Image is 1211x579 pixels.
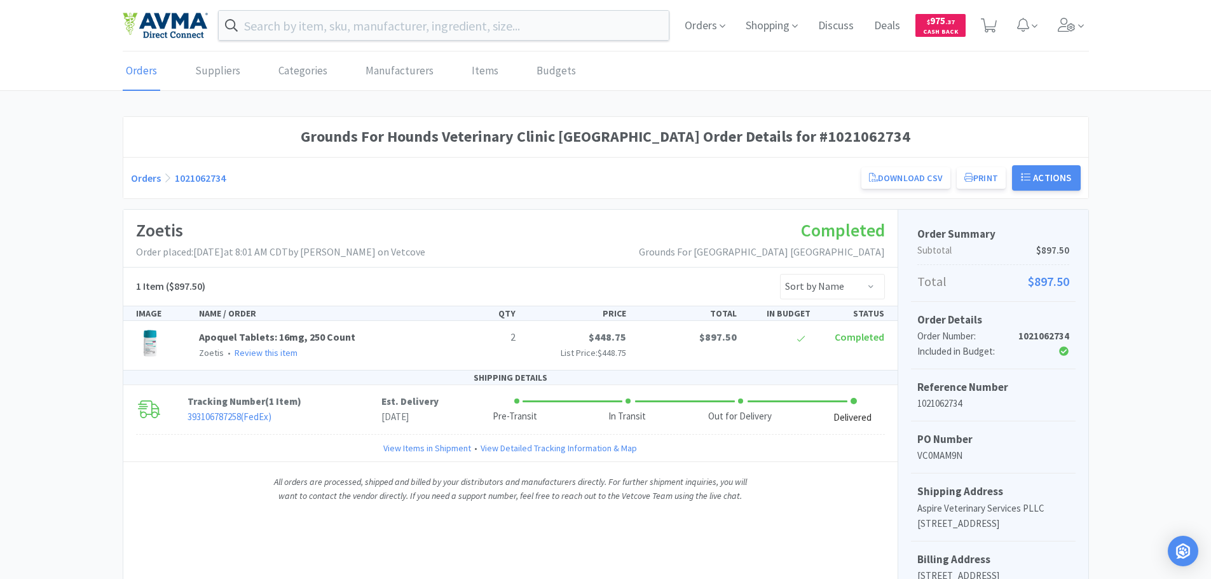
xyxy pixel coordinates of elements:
a: Deals [869,20,905,32]
h5: Order Details [917,311,1069,329]
p: [DATE] [381,409,439,425]
a: Budgets [533,52,579,91]
a: View Detailed Tracking Information & Map [481,441,637,455]
button: Print [957,167,1006,189]
span: . 37 [945,18,955,26]
button: Actions [1012,165,1081,191]
p: Tracking Number ( ) [188,394,381,409]
div: NAME / ORDER [194,306,447,320]
a: Manufacturers [362,52,437,91]
span: $448.75 [598,347,626,358]
div: SHIPPING DETAILS [123,371,898,385]
a: Review this item [235,347,298,358]
div: Pre-Transit [493,409,537,424]
p: Est. Delivery [381,394,439,409]
p: Order placed: [DATE] at 8:01 AM CDT by [PERSON_NAME] on Vetcove [136,244,425,261]
p: Grounds For [GEOGRAPHIC_DATA] [GEOGRAPHIC_DATA] [639,244,885,261]
span: • [226,347,233,358]
span: $448.75 [589,330,626,343]
span: $897.50 [699,330,737,343]
a: $975.37Cash Back [915,8,966,43]
p: Subtotal [917,243,1069,258]
span: $ [927,18,930,26]
span: Completed [801,219,885,242]
a: Categories [275,52,331,91]
p: Total [917,271,1069,292]
div: In Transit [608,409,646,424]
a: 393106787258(FedEx) [188,411,271,423]
span: $897.50 [1036,243,1069,258]
h5: Shipping Address [917,483,1069,500]
div: Delivered [833,411,872,425]
div: Included in Budget: [917,344,1018,359]
div: Order Number: [917,329,1018,344]
span: Zoetis [199,347,224,358]
a: Suppliers [192,52,243,91]
a: Apoquel Tablets: 16mg, 250 Count [199,330,355,343]
h1: Zoetis [136,216,425,245]
span: 975 [927,15,955,27]
span: 1 Item [136,280,164,292]
h5: Billing Address [917,551,1069,568]
h5: Reference Number [917,379,1069,396]
strong: 1021062734 [1018,330,1069,342]
a: Items [469,52,502,91]
h5: ($897.50) [136,278,205,295]
input: Search by item, sku, manufacturer, ingredient, size... [219,11,669,40]
div: Out for Delivery [708,409,772,424]
a: Orders [131,172,161,184]
div: QTY [447,306,521,320]
p: VC0MAM9N [917,448,1069,463]
div: IMAGE [131,306,195,320]
div: TOTAL [631,306,742,320]
h5: Order Summary [917,226,1069,243]
img: 2202423bdd2a4bf8a2b81be5094bd9e4_331805.png [136,329,164,357]
img: e4e33dab9f054f5782a47901c742baa9_102.png [123,12,208,39]
h5: PO Number [917,431,1069,448]
span: Completed [835,330,884,343]
span: $897.50 [1028,271,1069,292]
span: 1 Item [269,395,298,407]
div: IN BUDGET [742,306,816,320]
div: PRICE [521,306,631,320]
i: All orders are processed, shipped and billed by your distributors and manufacturers directly. For... [274,476,747,501]
p: 1021062734 [917,396,1069,411]
a: Discuss [813,20,859,32]
span: Cash Back [923,29,958,37]
a: Orders [123,52,160,91]
h1: Grounds For Hounds Veterinary Clinic [GEOGRAPHIC_DATA] Order Details for #1021062734 [131,125,1081,149]
p: List Price: [526,346,626,360]
p: Aspire Veterinary Services PLLC [STREET_ADDRESS] [917,501,1069,531]
a: View Items in Shipment [383,441,471,455]
span: • [471,441,481,455]
div: Open Intercom Messenger [1168,536,1198,566]
p: 2 [452,329,516,346]
a: 1021062734 [175,172,226,184]
a: Download CSV [861,167,950,189]
div: STATUS [816,306,889,320]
